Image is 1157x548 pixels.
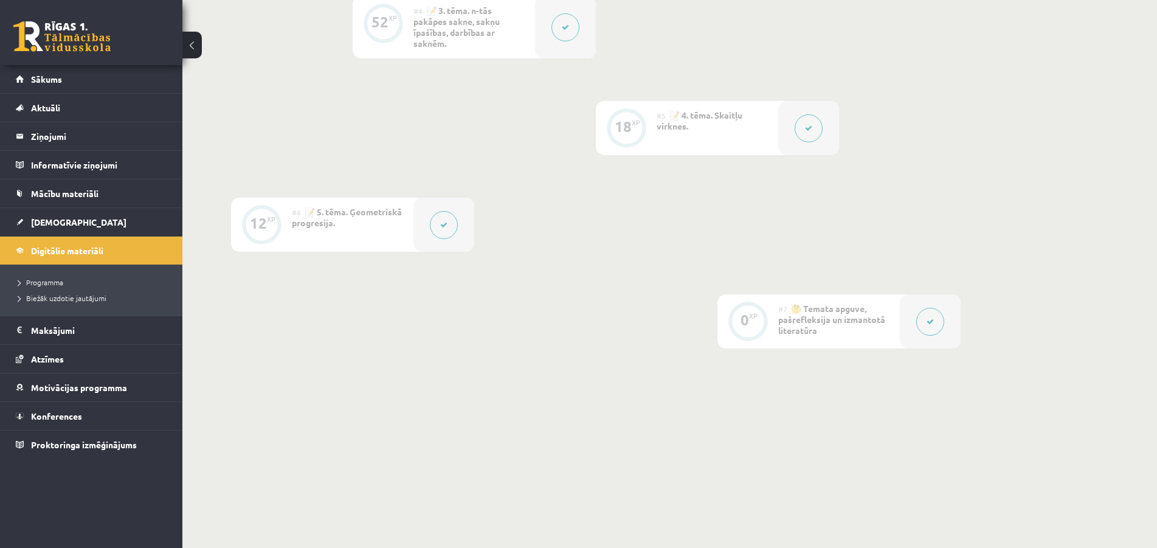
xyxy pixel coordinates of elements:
div: 18 [615,121,632,132]
a: Atzīmes [16,345,167,373]
span: Atzīmes [31,353,64,364]
span: Konferences [31,411,82,421]
div: 52 [371,16,389,27]
div: XP [389,15,397,21]
a: Sākums [16,65,167,93]
a: Programma [18,277,170,288]
div: XP [749,313,758,319]
span: Sākums [31,74,62,85]
span: Aktuāli [31,102,60,113]
legend: Ziņojumi [31,122,167,150]
span: #7 [778,304,787,314]
a: Rīgas 1. Tālmācības vidusskola [13,21,111,52]
legend: Maksājumi [31,316,167,344]
a: [DEMOGRAPHIC_DATA] [16,208,167,236]
a: Aktuāli [16,94,167,122]
span: 📝 3. tēma. n-tās pakāpes sakne, sakņu īpašības, darbības ar saknēm. [413,5,500,49]
span: Mācību materiāli [31,188,98,199]
span: [DEMOGRAPHIC_DATA] [31,217,126,227]
span: Biežāk uzdotie jautājumi [18,293,106,303]
span: Proktoringa izmēģinājums [31,439,137,450]
a: Biežāk uzdotie jautājumi [18,293,170,303]
span: Programma [18,277,63,287]
div: XP [632,119,640,126]
span: 🤔 Temata apguve, pašrefleksija un izmantotā literatūra [778,303,885,336]
span: Motivācijas programma [31,382,127,393]
a: Digitālie materiāli [16,237,167,265]
div: 12 [250,218,267,229]
div: 0 [741,314,749,325]
span: #6 [292,207,301,217]
a: Mācību materiāli [16,179,167,207]
span: Digitālie materiāli [31,245,103,256]
span: #4 [413,6,423,16]
a: Informatīvie ziņojumi [16,151,167,179]
a: Ziņojumi [16,122,167,150]
a: Proktoringa izmēģinājums [16,431,167,459]
span: 📝 5. tēma. Ģeometriskā progresija. [292,206,402,228]
div: XP [267,216,275,223]
a: Maksājumi [16,316,167,344]
a: Motivācijas programma [16,373,167,401]
a: Konferences [16,402,167,430]
span: 📝 4. tēma. Skaitļu virknes. [657,109,742,131]
span: #5 [657,111,666,120]
legend: Informatīvie ziņojumi [31,151,167,179]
